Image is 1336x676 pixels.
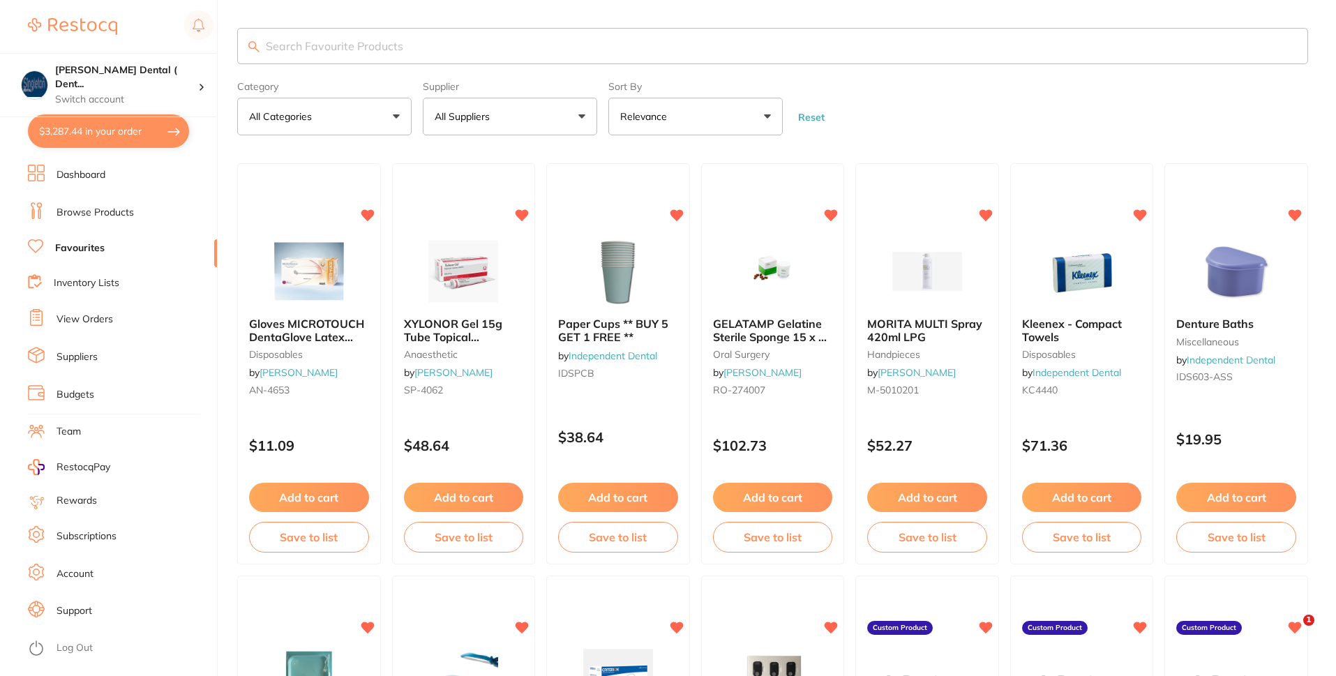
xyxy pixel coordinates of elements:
button: Add to cart [558,483,678,512]
span: M-5010201 [867,384,919,396]
button: All Categories [237,98,412,135]
label: Supplier [423,81,597,92]
a: Dashboard [57,168,105,182]
span: by [249,366,338,379]
a: View Orders [57,313,113,326]
button: Save to list [1176,522,1296,553]
label: Custom Product [1022,621,1088,635]
small: oral surgery [713,349,833,360]
button: Add to cart [1176,483,1296,512]
img: GELATAMP Gelatine Sterile Sponge 15 x 7 x 7mm Tub of 50 [727,236,818,306]
a: [PERSON_NAME] [723,366,802,379]
b: Paper Cups ** BUY 5 GET 1 FREE ** [558,317,678,343]
button: Reset [794,111,829,123]
b: MORITA MULTI Spray 420ml LPG [867,317,987,343]
button: Add to cart [713,483,833,512]
span: AN-4653 [249,384,290,396]
button: Add to cart [1022,483,1142,512]
small: disposables [249,349,369,360]
span: Denture Baths [1176,317,1254,331]
a: Support [57,604,92,618]
span: by [867,366,956,379]
img: XYLONOR Gel 15g Tube Topical Anaesthetic [418,236,509,306]
span: IDS603-ASS [1176,370,1233,383]
a: Independent Dental [569,350,657,362]
p: $52.27 [867,437,987,453]
a: Subscriptions [57,529,117,543]
button: Save to list [867,522,987,553]
p: All Categories [249,110,317,123]
img: Denture Baths [1191,236,1282,306]
h4: Singleton Dental ( DentalTown 8 Pty Ltd) [55,63,198,91]
button: Save to list [713,522,833,553]
a: [PERSON_NAME] [260,366,338,379]
label: Sort By [608,81,783,92]
span: 1 [1303,615,1314,626]
span: RestocqPay [57,460,110,474]
span: XYLONOR Gel 15g Tube Topical Anaesthetic [404,317,502,356]
b: XYLONOR Gel 15g Tube Topical Anaesthetic [404,317,524,343]
small: disposables [1022,349,1142,360]
iframe: Intercom live chat [1275,615,1308,648]
label: Category [237,81,412,92]
span: by [404,366,493,379]
a: [PERSON_NAME] [878,366,956,379]
span: MORITA MULTI Spray 420ml LPG [867,317,982,343]
a: Account [57,567,93,581]
span: by [558,350,657,362]
button: Save to list [404,522,524,553]
button: Save to list [1022,522,1142,553]
span: GELATAMP Gelatine Sterile Sponge 15 x 7 x 7mm Tub of 50 [713,317,827,356]
b: Denture Baths [1176,317,1296,330]
small: anaesthetic [404,349,524,360]
button: Log Out [28,638,213,660]
span: RO-274007 [713,384,765,396]
p: Relevance [620,110,673,123]
img: Restocq Logo [28,18,117,35]
a: Log Out [57,641,93,655]
img: RestocqPay [28,459,45,475]
span: Gloves MICROTOUCH DentaGlove Latex Powder Free Petite x 100 [249,317,364,369]
a: Team [57,425,81,439]
a: Inventory Lists [54,276,119,290]
span: by [1022,366,1121,379]
span: by [1176,354,1275,366]
img: Kleenex - Compact Towels [1037,236,1127,306]
a: Suppliers [57,350,98,364]
p: $38.64 [558,429,678,445]
p: All Suppliers [435,110,495,123]
label: Custom Product [867,621,933,635]
span: SP-4062 [404,384,443,396]
span: by [713,366,802,379]
small: miscellaneous [1176,336,1296,347]
span: Kleenex - Compact Towels [1022,317,1122,343]
button: Save to list [249,522,369,553]
button: All Suppliers [423,98,597,135]
img: Gloves MICROTOUCH DentaGlove Latex Powder Free Petite x 100 [264,236,354,306]
a: Restocq Logo [28,10,117,43]
p: Switch account [55,93,198,107]
img: MORITA MULTI Spray 420ml LPG [882,236,973,306]
button: Add to cart [249,483,369,512]
p: $71.36 [1022,437,1142,453]
p: $48.64 [404,437,524,453]
a: Rewards [57,494,97,508]
a: Independent Dental [1033,366,1121,379]
a: [PERSON_NAME] [414,366,493,379]
a: Favourites [55,241,105,255]
img: Singleton Dental ( DentalTown 8 Pty Ltd) [22,71,47,97]
p: $19.95 [1176,431,1296,447]
b: GELATAMP Gelatine Sterile Sponge 15 x 7 x 7mm Tub of 50 [713,317,833,343]
a: Budgets [57,388,94,402]
button: Add to cart [404,483,524,512]
button: Add to cart [867,483,987,512]
p: $102.73 [713,437,833,453]
a: Independent Dental [1187,354,1275,366]
span: Paper Cups ** BUY 5 GET 1 FREE ** [558,317,668,343]
span: IDSPCB [558,367,594,380]
small: handpieces [867,349,987,360]
b: Gloves MICROTOUCH DentaGlove Latex Powder Free Petite x 100 [249,317,369,343]
label: Custom Product [1176,621,1242,635]
button: $3,287.44 in your order [28,114,189,148]
input: Search Favourite Products [237,28,1308,64]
